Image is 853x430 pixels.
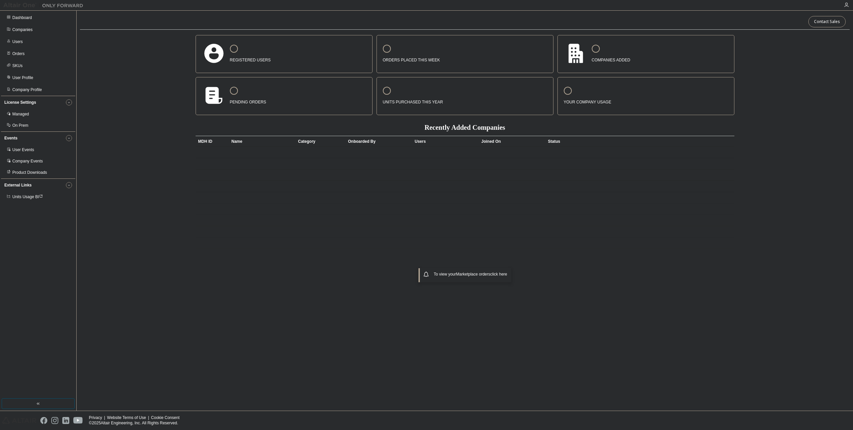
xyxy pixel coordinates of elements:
img: facebook.svg [40,417,47,424]
div: Events [4,135,17,141]
div: Cookie Consent [151,415,183,420]
div: Product Downloads [12,170,47,175]
div: Users [12,39,23,44]
div: MDH ID [198,136,226,147]
em: Marketplace orders [456,272,490,277]
div: On Prem [12,123,28,128]
div: Privacy [89,415,107,420]
span: To view your click [434,272,507,277]
p: your company usage [564,97,611,105]
button: Contact Sales [808,16,846,27]
p: units purchased this year [383,97,443,105]
p: © 2025 Altair Engineering, Inc. All Rights Reserved. [89,420,184,426]
div: User Events [12,147,34,152]
div: Users [415,136,476,147]
div: Orders [12,51,25,56]
img: instagram.svg [51,417,58,424]
img: Altair One [3,2,87,9]
div: Company Profile [12,87,42,92]
div: Category [298,136,343,147]
p: registered users [230,55,271,63]
div: Name [232,136,293,147]
h2: Recently Added Companies [196,123,734,132]
div: User Profile [12,75,33,80]
div: Status [548,136,694,147]
div: License Settings [4,100,36,105]
a: here [499,272,507,277]
div: Companies [12,27,33,32]
p: pending orders [230,97,266,105]
div: Onboarded By [348,136,410,147]
div: Dashboard [12,15,32,20]
div: Website Terms of Use [107,415,151,420]
div: SKUs [12,63,23,68]
img: youtube.svg [73,417,83,424]
div: Company Events [12,158,43,164]
p: orders placed this week [383,55,440,63]
div: Managed [12,111,29,117]
span: Units Usage BI [12,194,43,199]
p: companies added [592,55,630,63]
img: altair_logo.svg [2,417,36,424]
img: linkedin.svg [62,417,69,424]
div: External Links [4,182,32,188]
div: Joined On [481,136,543,147]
